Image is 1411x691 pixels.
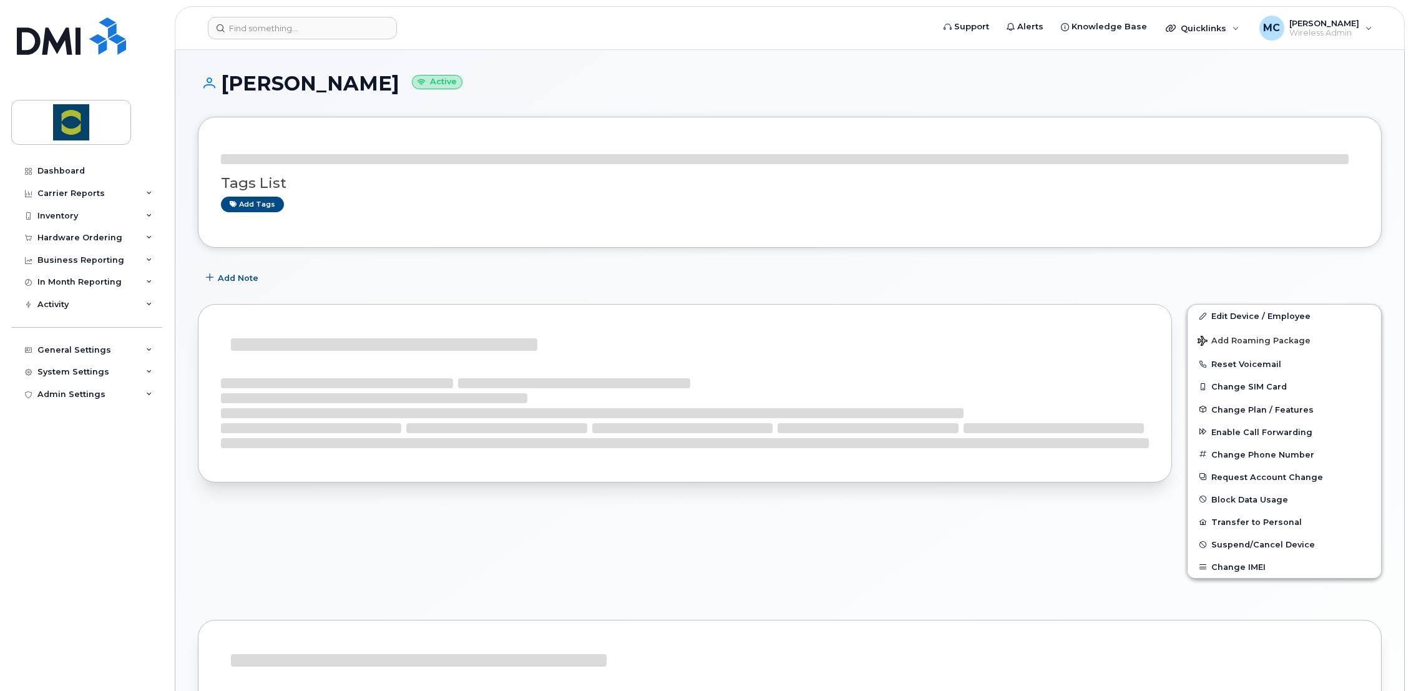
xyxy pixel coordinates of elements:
button: Change Plan / Features [1188,398,1381,421]
span: Change Plan / Features [1211,404,1314,414]
span: Suspend/Cancel Device [1211,540,1315,549]
button: Request Account Change [1188,466,1381,488]
button: Add Roaming Package [1188,327,1381,353]
a: Add tags [221,197,284,212]
span: Enable Call Forwarding [1211,427,1312,436]
button: Transfer to Personal [1188,511,1381,533]
span: Add Roaming Package [1198,336,1311,348]
button: Block Data Usage [1188,488,1381,511]
button: Reset Voicemail [1188,353,1381,375]
button: Change IMEI [1188,556,1381,578]
h1: [PERSON_NAME] [198,72,1382,94]
button: Change Phone Number [1188,443,1381,466]
a: Edit Device / Employee [1188,305,1381,327]
button: Change SIM Card [1188,375,1381,398]
span: Add Note [218,272,258,284]
button: Suspend/Cancel Device [1188,533,1381,556]
h3: Tags List [221,175,1359,191]
button: Enable Call Forwarding [1188,421,1381,443]
small: Active [412,75,462,89]
button: Add Note [198,267,269,289]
